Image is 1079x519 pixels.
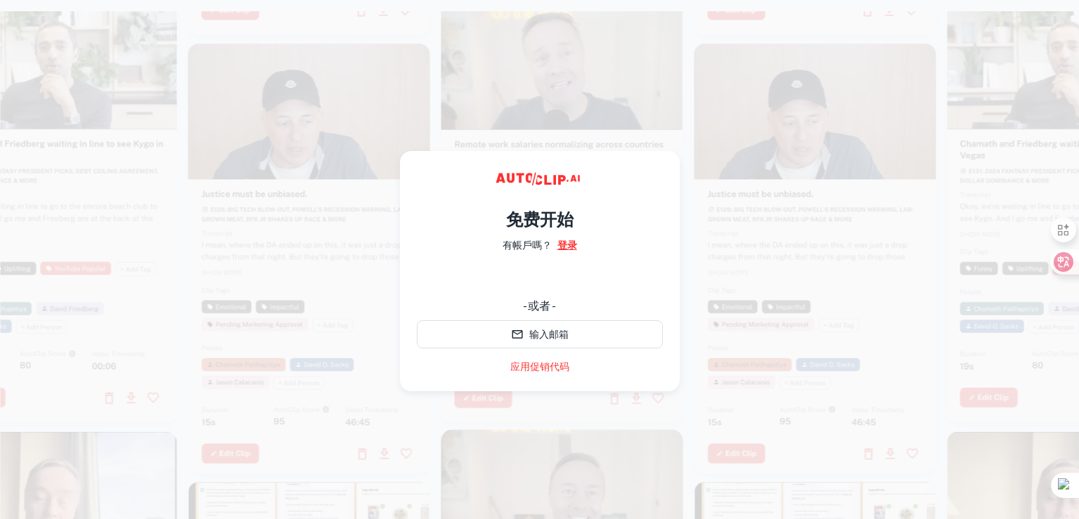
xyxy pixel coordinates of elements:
[506,209,574,229] font: 免费开始
[557,239,577,251] font: 登录
[523,299,556,313] font: - 或者 -
[510,361,569,372] font: 应用促销代码
[417,320,663,348] button: 输入邮箱
[529,329,569,340] font: 输入邮箱
[410,263,670,294] iframe: “使用Google账号登录”按钮
[557,237,577,253] a: 登录
[503,239,552,251] font: 有帳戶嗎？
